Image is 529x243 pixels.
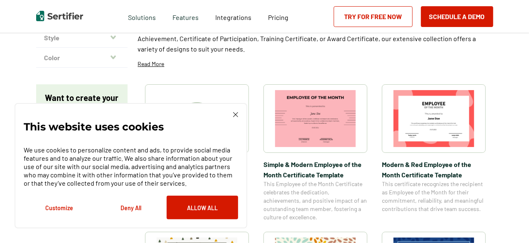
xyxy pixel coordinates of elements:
img: Create A Blank Certificate [180,102,214,135]
span: Features [172,11,199,22]
span: This certificate recognizes the recipient as Employee of the Month for their commitment, reliabil... [382,180,486,213]
a: Modern & Red Employee of the Month Certificate TemplateModern & Red Employee of the Month Certifi... [382,84,486,221]
img: Modern & Red Employee of the Month Certificate Template [394,90,474,147]
a: Integrations [215,11,251,22]
button: Deny All [95,196,167,219]
img: Sertifier | Digital Credentialing Platform [36,11,83,21]
span: Modern & Red Employee of the Month Certificate Template [382,159,486,180]
p: Want to create your own design? [44,93,119,113]
button: Color [36,48,128,68]
button: Allow All [167,196,238,219]
img: Cookie Popup Close [233,112,238,117]
a: Pricing [268,11,288,22]
p: This website uses cookies [24,123,164,131]
p: Explore a wide selection of customizable certificate templates at Sertifier. Whether you need a C... [138,23,493,54]
p: Read More [138,60,165,68]
span: Solutions [128,11,156,22]
p: We use cookies to personalize content and ads, to provide social media features and to analyze ou... [24,146,238,187]
span: Integrations [215,13,251,21]
a: Try for Free Now [334,6,413,27]
span: This Employee of the Month Certificate celebrates the dedication, achievements, and positive impa... [263,180,367,221]
button: Customize [24,196,95,219]
span: Simple & Modern Employee of the Month Certificate Template [263,159,367,180]
button: Style [36,28,128,48]
span: Pricing [268,13,288,21]
img: Simple & Modern Employee of the Month Certificate Template [275,90,356,147]
button: Schedule a Demo [421,6,493,27]
a: Simple & Modern Employee of the Month Certificate TemplateSimple & Modern Employee of the Month C... [263,84,367,221]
